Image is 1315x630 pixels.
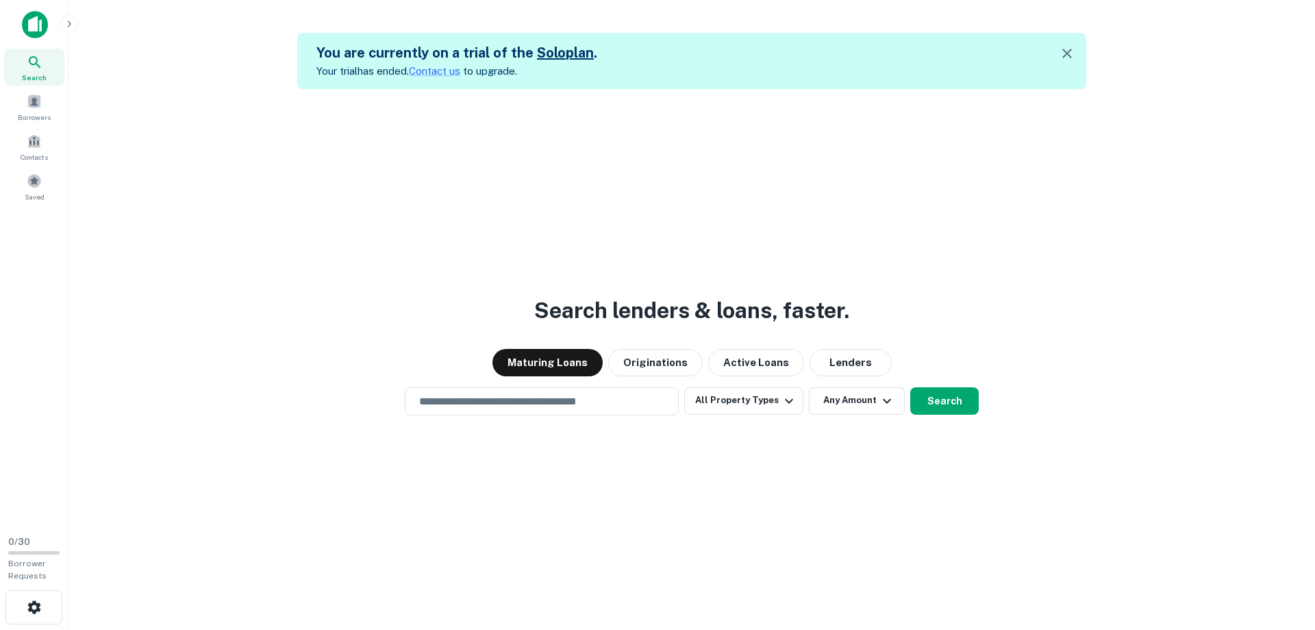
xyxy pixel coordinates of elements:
a: Contact us [409,65,460,77]
button: Active Loans [708,349,804,376]
button: Any Amount [809,387,905,415]
a: Contacts [4,128,64,165]
button: Search [910,387,979,415]
iframe: Chat Widget [1247,520,1315,586]
span: Borrower Requests [8,559,47,581]
p: Your trial has ended. to upgrade. [316,63,597,80]
a: Search [4,49,64,86]
span: Saved [25,191,45,202]
span: 0 / 30 [8,537,30,547]
a: Borrowers [4,88,64,125]
span: Search [22,72,47,83]
button: Originations [608,349,703,376]
a: Saved [4,168,64,205]
a: Soloplan [537,45,594,61]
button: Lenders [810,349,892,376]
img: capitalize-icon.png [22,11,48,38]
button: Maturing Loans [492,349,603,376]
span: Contacts [21,152,48,162]
h3: Search lenders & loans, faster. [534,294,849,327]
h5: You are currently on a trial of the . [316,43,597,63]
span: Borrowers [18,112,51,123]
button: All Property Types [684,387,803,415]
